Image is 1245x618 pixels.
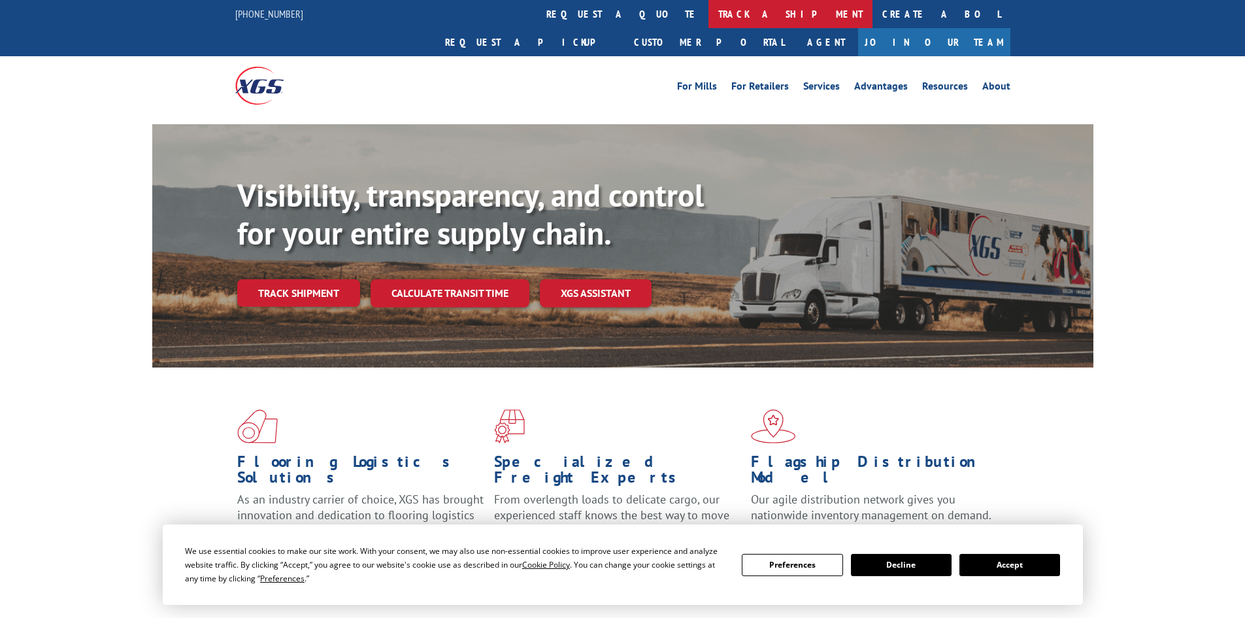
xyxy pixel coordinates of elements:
b: Visibility, transparency, and control for your entire supply chain. [237,175,704,253]
button: Decline [851,554,952,576]
p: From overlength loads to delicate cargo, our experienced staff knows the best way to move your fr... [494,492,741,550]
a: Advantages [854,81,908,95]
img: xgs-icon-focused-on-flooring-red [494,409,525,443]
div: We use essential cookies to make our site work. With your consent, we may also use non-essential ... [185,544,726,585]
span: As an industry carrier of choice, XGS has brought innovation and dedication to flooring logistics... [237,492,484,538]
a: Customer Portal [624,28,794,56]
img: xgs-icon-total-supply-chain-intelligence-red [237,409,278,443]
a: About [982,81,1010,95]
button: Preferences [742,554,842,576]
a: For Retailers [731,81,789,95]
a: XGS ASSISTANT [540,279,652,307]
h1: Specialized Freight Experts [494,454,741,492]
a: Agent [794,28,858,56]
a: Track shipment [237,279,360,307]
div: Cookie Consent Prompt [163,524,1083,605]
a: For Mills [677,81,717,95]
h1: Flooring Logistics Solutions [237,454,484,492]
h1: Flagship Distribution Model [751,454,998,492]
a: Calculate transit time [371,279,529,307]
a: Resources [922,81,968,95]
span: Cookie Policy [522,559,570,570]
button: Accept [959,554,1060,576]
a: Join Our Team [858,28,1010,56]
a: Services [803,81,840,95]
span: Our agile distribution network gives you nationwide inventory management on demand. [751,492,991,523]
span: Preferences [260,573,305,584]
a: [PHONE_NUMBER] [235,7,303,20]
a: Request a pickup [435,28,624,56]
img: xgs-icon-flagship-distribution-model-red [751,409,796,443]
